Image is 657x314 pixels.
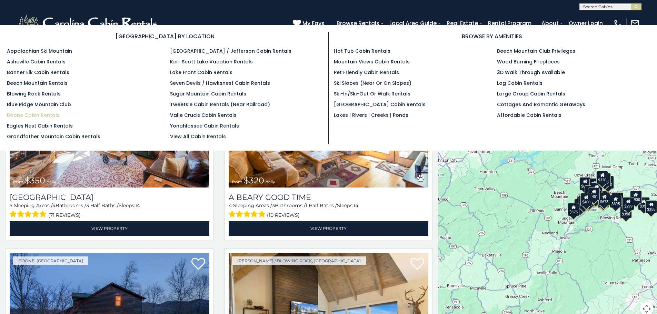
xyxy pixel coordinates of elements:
[568,203,580,216] div: $375
[334,58,410,65] a: Mountain Views Cabin Rentals
[610,194,622,207] div: $695
[170,80,270,87] a: Seven Devils / Hawksnest Cabin Rentals
[10,202,209,220] div: Sleeping Areas / Bathrooms / Sleeps:
[170,90,246,97] a: Sugar Mountain Cabin Rentals
[386,17,440,29] a: Local Area Guide
[597,194,609,207] div: $315
[579,177,591,190] div: $635
[7,80,68,87] a: Beech Mountain Rentals
[13,256,88,265] a: Boone, [GEOGRAPHIC_DATA]
[13,179,23,184] span: from
[25,175,45,185] span: $350
[10,193,209,202] h3: Blackberry Ridge
[7,32,323,41] h3: [GEOGRAPHIC_DATA] BY LOCATION
[170,133,226,140] a: View All Cabin Rentals
[7,58,66,65] a: Asheville Cabin Rentals
[229,202,232,209] span: 4
[630,19,640,28] img: mail-regular-white.png
[334,48,390,54] a: Hot Tub Cabin Rentals
[334,90,410,97] a: Ski-in/Ski-Out or Walk Rentals
[293,19,326,28] a: My Favs
[599,192,610,205] div: $675
[48,211,81,220] span: (71 reviews)
[410,257,424,272] a: Add to favorites
[485,17,535,29] a: Rental Program
[86,202,119,209] span: 3 Half Baths /
[497,112,561,119] a: Affordable Cabin Rentals
[170,48,291,54] a: [GEOGRAPHIC_DATA] / Jefferson Cabin Rentals
[620,205,632,218] div: $350
[244,175,264,185] span: $320
[497,101,585,108] a: Cottages and Romantic Getaways
[497,80,542,87] a: Log Cabin Rentals
[538,17,562,29] a: About
[588,188,600,201] div: $451
[575,199,586,212] div: $330
[443,17,481,29] a: Real Estate
[334,80,411,87] a: Ski Slopes (Near or On Slopes)
[170,69,232,76] a: Lake Front Cabin Rentals
[613,19,623,28] img: phone-regular-white.png
[7,48,72,54] a: Appalachian Ski Mountain
[497,69,565,76] a: 3D Walk Through Available
[10,193,209,202] a: [GEOGRAPHIC_DATA]
[585,185,596,199] div: $410
[590,190,602,203] div: $225
[611,192,623,205] div: $380
[17,13,160,34] img: White-1-2.png
[334,101,426,108] a: [GEOGRAPHIC_DATA] Cabin Rentals
[229,221,428,235] a: View Property
[7,133,100,140] a: Grandfather Mountain Cabin Rentals
[52,202,56,209] span: 4
[638,197,650,210] div: $355
[603,176,614,189] div: $250
[232,256,366,265] a: [PERSON_NAME] / Blowing Rock, [GEOGRAPHIC_DATA]
[7,112,60,119] a: Boone Cabin Rentals
[565,17,606,29] a: Owner Login
[7,122,73,129] a: Eagles Nest Cabin Rentals
[597,171,608,184] div: $320
[229,193,428,202] a: A Beary Good Time
[497,90,565,97] a: Large Group Cabin Rentals
[334,112,408,119] a: Lakes | Rivers | Creeks | Ponds
[599,173,611,186] div: $255
[302,19,325,28] span: My Favs
[334,32,650,41] h3: BROWSE BY AMENITIES
[598,191,610,204] div: $395
[135,202,140,209] span: 14
[623,197,634,210] div: $299
[10,221,209,235] a: View Property
[333,17,383,29] a: Browse Rentals
[578,195,590,209] div: $325
[266,179,275,184] span: daily
[10,202,12,209] span: 5
[272,202,275,209] span: 3
[170,101,270,108] a: Tweetsie Cabin Rentals (Near Railroad)
[630,190,642,203] div: $930
[580,193,592,206] div: $400
[170,58,253,65] a: Kerr Scott Lake Vacation Rentals
[306,202,337,209] span: 1 Half Baths /
[170,112,237,119] a: Valle Crucis Cabin Rentals
[334,69,399,76] a: Pet Friendly Cabin Rentals
[229,202,428,220] div: Sleeping Areas / Bathrooms / Sleeps:
[7,101,71,108] a: Blue Ridge Mountain Club
[7,90,61,97] a: Blowing Rock Rentals
[170,122,239,129] a: Yonahlossee Cabin Rentals
[7,69,69,76] a: Banner Elk Cabin Rentals
[267,211,300,220] span: (10 reviews)
[497,48,575,54] a: Beech Mountain Club Privileges
[589,178,601,191] div: $565
[598,194,609,207] div: $480
[232,179,242,184] span: from
[47,179,56,184] span: daily
[354,202,358,209] span: 14
[191,257,205,272] a: Add to favorites
[497,58,560,65] a: Wood Burning Fireplaces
